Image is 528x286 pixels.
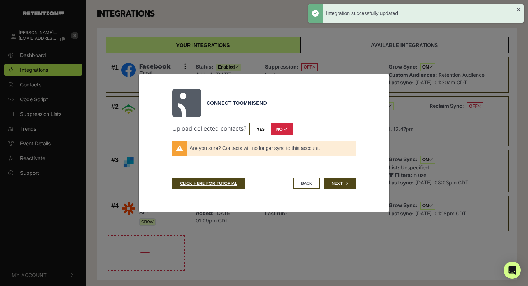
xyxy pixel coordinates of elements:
button: Next [324,178,356,189]
p: Upload collected contacts? [172,123,356,135]
span: Omnisend [240,100,267,106]
a: CLICK HERE FOR TUTORIAL [172,178,245,189]
div: Open Intercom Messenger [504,262,521,279]
div: Connect to [207,99,356,107]
img: Omnisend [172,89,201,117]
div: Integration successfully updated [326,10,517,17]
span: Are you sure? Contacts will no longer sync to this account. [190,145,348,151]
button: BACK [293,178,320,189]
